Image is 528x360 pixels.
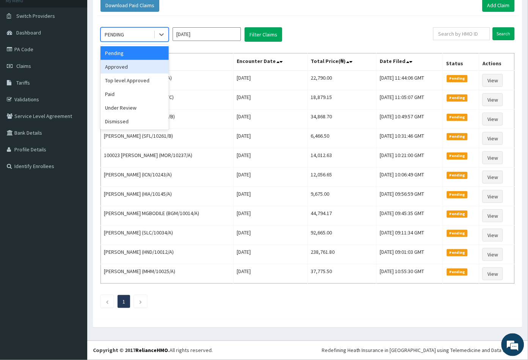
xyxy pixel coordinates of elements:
div: Top level Approved [101,74,169,87]
td: [DATE] 10:49:57 GMT [377,110,443,129]
span: Pending [447,230,468,237]
td: [DATE] [233,168,308,187]
textarea: Type your message and hit 'Enter' [4,207,145,234]
span: Pending [447,269,468,275]
div: Under Review [101,101,169,115]
a: Page 1 is your current page [123,298,125,305]
span: Tariffs [16,79,30,86]
td: 6,466.50 [308,129,376,148]
td: [DATE] 09:45:35 GMT [377,206,443,226]
td: 37,775.50 [308,264,376,284]
td: 9,675.00 [308,187,376,206]
div: Dismissed [101,115,169,128]
span: Pending [447,211,468,217]
span: Pending [447,191,468,198]
div: Minimize live chat window [124,4,143,22]
input: Search by HMO ID [433,27,490,40]
strong: Copyright © 2017 . [93,347,170,354]
td: [DATE] [233,148,308,168]
span: Pending [447,75,468,82]
td: [DATE] [233,110,308,129]
td: [DATE] [233,187,308,206]
td: 34,868.70 [308,110,376,129]
div: PENDING [105,31,124,38]
div: Paid [101,87,169,101]
th: Actions [479,53,515,71]
a: Previous page [105,298,109,305]
input: Search [493,27,515,40]
a: View [482,190,503,203]
td: [DATE] [233,226,308,245]
span: Pending [447,114,468,121]
td: [DATE] [233,90,308,110]
span: Pending [447,94,468,101]
td: [DATE] 10:06:49 GMT [377,168,443,187]
td: [DATE] 10:55:30 GMT [377,264,443,284]
a: View [482,248,503,261]
td: [DATE] 09:01:03 GMT [377,245,443,264]
td: [PERSON_NAME] (HND/10012/A) [101,245,234,264]
td: [DATE] [233,129,308,148]
th: Encounter Date [233,53,308,71]
td: [DATE] 11:05:07 GMT [377,90,443,110]
span: Dashboard [16,29,41,36]
td: [DATE] 09:56:59 GMT [377,187,443,206]
td: 44,794.17 [308,206,376,226]
td: [DATE] [233,264,308,284]
a: View [482,74,503,87]
a: View [482,132,503,145]
td: 100023 [PERSON_NAME] (MOR/10237/A) [101,148,234,168]
span: Pending [447,152,468,159]
td: 14,012.63 [308,148,376,168]
td: [DATE] 10:31:46 GMT [377,129,443,148]
div: Approved [101,60,169,74]
a: RelianceHMO [135,347,168,354]
td: [DATE] [233,71,308,90]
input: Select Month and Year [173,27,241,41]
td: 92,665.00 [308,226,376,245]
a: View [482,113,503,126]
td: [PERSON_NAME] MGBODILE (BGM/10014/A) [101,206,234,226]
footer: All rights reserved. [87,341,528,360]
th: Status [443,53,479,71]
div: Chat with us now [39,42,127,52]
td: 18,879.15 [308,90,376,110]
td: [PERSON_NAME] (HIA/10145/A) [101,187,234,206]
div: Redefining Heath Insurance in [GEOGRAPHIC_DATA] using Telemedicine and Data Science! [322,347,522,354]
td: [DATE] [233,245,308,264]
th: Date Filed [377,53,443,71]
a: View [482,209,503,222]
td: [DATE] 09:11:34 GMT [377,226,443,245]
a: View [482,267,503,280]
td: [PERSON_NAME] (MHM/10025/A) [101,264,234,284]
td: 238,761.80 [308,245,376,264]
td: [DATE] 10:21:00 GMT [377,148,443,168]
td: [DATE] [233,206,308,226]
a: View [482,229,503,242]
span: Switch Providers [16,13,55,19]
button: Filter Claims [245,27,282,42]
img: d_794563401_company_1708531726252_794563401 [14,38,31,57]
td: [PERSON_NAME] (SLC/10034/A) [101,226,234,245]
td: [PERSON_NAME] (ICN/10243/A) [101,168,234,187]
a: View [482,171,503,184]
a: View [482,93,503,106]
td: [PERSON_NAME] (SFL/10261/B) [101,129,234,148]
span: Pending [447,172,468,179]
th: Total Price(₦) [308,53,376,71]
span: Pending [447,249,468,256]
a: Next page [139,298,142,305]
span: Pending [447,133,468,140]
a: View [482,151,503,164]
td: [DATE] 11:44:06 GMT [377,71,443,90]
td: 12,056.65 [308,168,376,187]
td: 22,790.00 [308,71,376,90]
span: We're online! [44,96,105,172]
div: Pending [101,46,169,60]
span: Claims [16,63,31,69]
